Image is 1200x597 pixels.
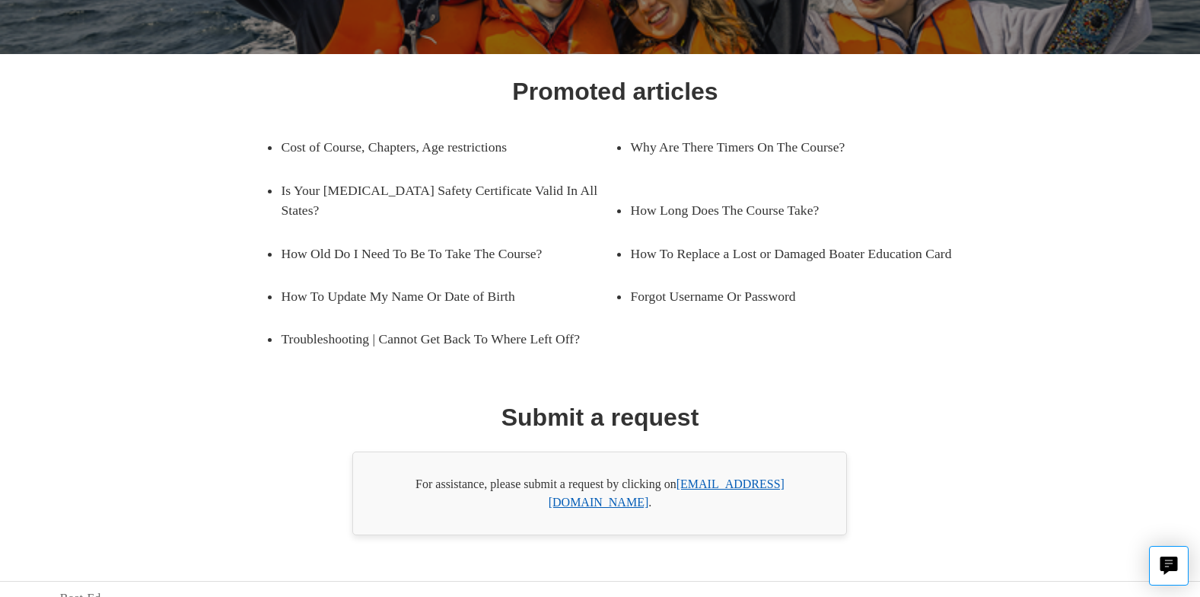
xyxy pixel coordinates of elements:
a: Forgot Username Or Password [630,275,941,318]
a: Cost of Course, Chapters, Age restrictions [281,126,592,168]
a: Is Your [MEDICAL_DATA] Safety Certificate Valid In All States? [281,169,615,232]
div: For assistance, please submit a request by clicking on . [352,452,847,535]
a: Troubleshooting | Cannot Get Back To Where Left Off? [281,318,615,360]
a: How Long Does The Course Take? [630,189,941,231]
a: Why Are There Timers On The Course? [630,126,941,168]
a: How Old Do I Need To Be To Take The Course? [281,232,592,275]
h1: Promoted articles [512,73,718,110]
a: How To Update My Name Or Date of Birth [281,275,592,318]
button: Live chat [1149,546,1189,586]
a: How To Replace a Lost or Damaged Boater Education Card [630,232,964,275]
h1: Submit a request [501,399,699,436]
